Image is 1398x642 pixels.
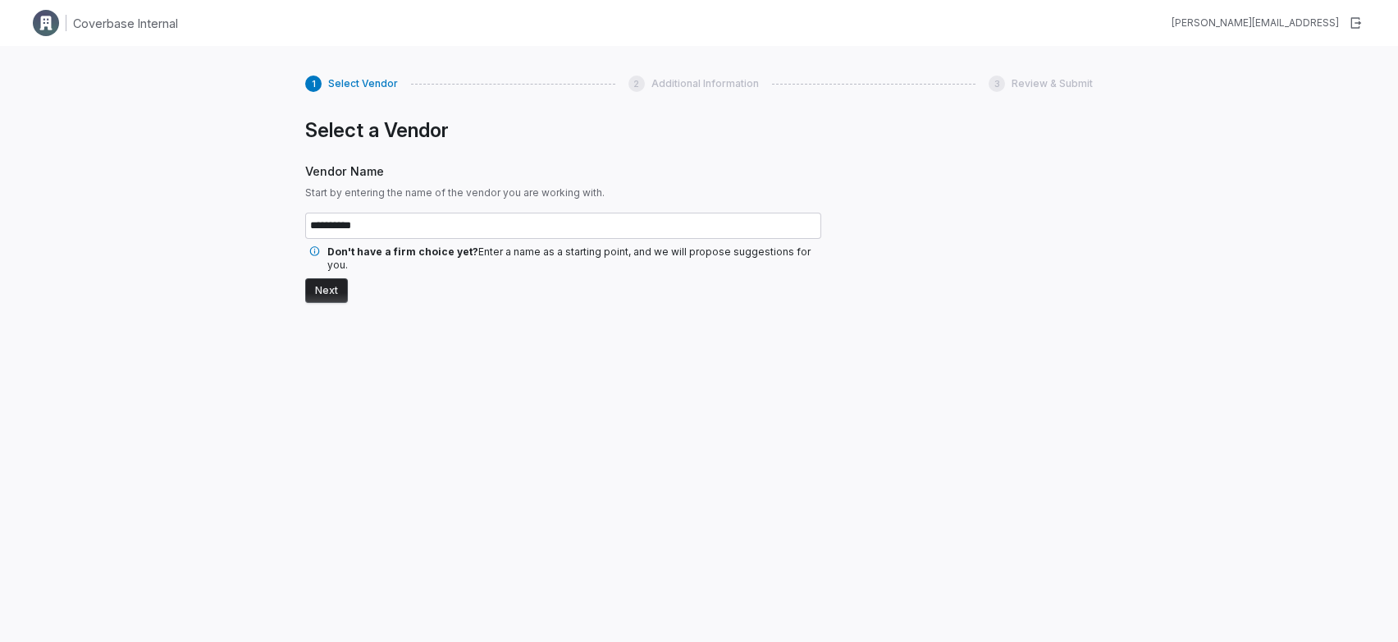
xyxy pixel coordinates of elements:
[1012,77,1093,90] span: Review & Submit
[327,245,478,258] span: Don't have a firm choice yet?
[305,278,348,303] button: Next
[328,77,398,90] span: Select Vendor
[305,163,821,180] span: Vendor Name
[628,76,645,92] div: 2
[1172,16,1339,30] div: [PERSON_NAME][EMAIL_ADDRESS]
[305,118,821,143] h1: Select a Vendor
[989,76,1005,92] div: 3
[327,245,811,271] span: Enter a name as a starting point, and we will propose suggestions for you.
[73,15,178,32] h1: Coverbase Internal
[305,186,821,199] span: Start by entering the name of the vendor you are working with.
[651,77,759,90] span: Additional Information
[305,76,322,92] div: 1
[33,10,59,36] img: Clerk Logo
